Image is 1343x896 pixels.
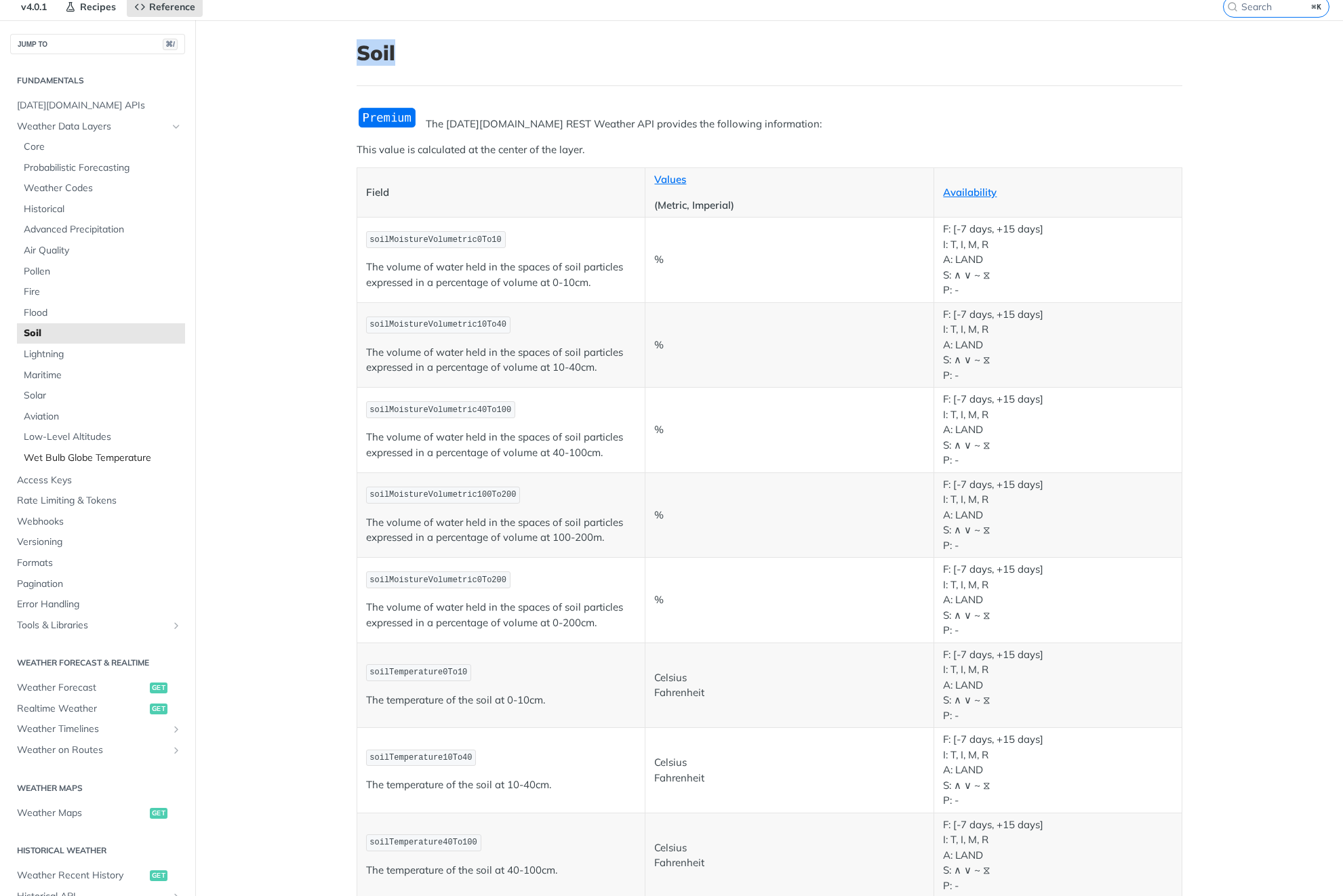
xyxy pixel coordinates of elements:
span: soilMoistureVolumetric0To10 [369,235,501,245]
a: Pagination [10,574,185,594]
a: [DATE][DOMAIN_NAME] APIs [10,96,185,116]
span: get [150,683,167,693]
a: Core [17,137,185,157]
span: Advanced Precipitation [24,223,182,237]
p: F: [-7 days, +15 days] I: T, I, M, R A: LAND S: ∧ ∨ ~ ⧖ P: - [943,307,1172,384]
a: Weather Forecastget [10,678,185,698]
a: Lightning [17,344,185,365]
a: Weather Codes [17,178,185,199]
span: Reference [149,1,195,13]
span: Air Quality [24,244,182,258]
span: Solar [24,389,182,403]
a: Pollen [17,262,185,282]
span: Weather Data Layers [17,120,167,134]
span: soilMoistureVolumetric40To100 [369,405,511,415]
span: Weather Forecast [17,681,146,695]
span: Fire [24,285,182,299]
p: The volume of water held in the spaces of soil particles expressed in a percentage of volume at 1... [366,515,637,546]
a: Realtime Weatherget [10,699,185,719]
span: Weather Timelines [17,722,167,736]
p: The [DATE][DOMAIN_NAME] REST Weather API provides the following information: [357,117,1182,132]
a: Wet Bulb Globe Temperature [17,448,185,468]
p: The temperature of the soil at 0-10cm. [366,693,637,708]
span: soilTemperature10To40 [369,753,472,762]
a: Access Keys [10,470,185,491]
span: Pollen [24,265,182,279]
button: Show subpages for Tools & Libraries [171,620,182,631]
p: The temperature of the soil at 10-40cm. [366,777,637,793]
a: Fire [17,282,185,302]
span: Error Handling [17,598,182,611]
span: Rate Limiting & Tokens [17,494,182,508]
a: Error Handling [10,594,185,615]
p: % [654,592,925,608]
p: Celsius Fahrenheit [654,840,925,871]
p: (Metric, Imperial) [654,198,925,213]
svg: Search [1227,1,1238,12]
button: JUMP TO⌘/ [10,34,185,54]
span: Webhooks [17,515,182,529]
span: soilMoistureVolumetric10To40 [369,320,506,329]
span: Weather on Routes [17,744,167,757]
p: F: [-7 days, +15 days] I: T, I, M, R A: LAND S: ∧ ∨ ~ ⧖ P: - [943,477,1172,554]
a: Weather Mapsget [10,803,185,823]
span: soilTemperature40To100 [369,838,477,847]
span: Recipes [80,1,116,13]
h2: Fundamentals [10,75,185,87]
p: The volume of water held in the spaces of soil particles expressed in a percentage of volume at 4... [366,430,637,460]
a: Aviation [17,407,185,427]
span: Maritime [24,369,182,382]
span: soilMoistureVolumetric0To200 [369,575,506,585]
h2: Historical Weather [10,844,185,857]
a: Weather TimelinesShow subpages for Weather Timelines [10,719,185,739]
p: F: [-7 days, +15 days] I: T, I, M, R A: LAND S: ∧ ∨ ~ ⧖ P: - [943,222,1172,298]
h2: Weather Forecast & realtime [10,657,185,669]
a: Values [654,173,686,186]
span: Pagination [17,577,182,591]
span: get [150,870,167,881]
a: Maritime [17,365,185,386]
p: Field [366,185,637,201]
a: Availability [943,186,997,199]
span: soilTemperature0To10 [369,668,467,677]
p: This value is calculated at the center of the layer. [357,142,1182,158]
span: Realtime Weather [17,702,146,716]
a: Solar [17,386,185,406]
p: F: [-7 days, +15 days] I: T, I, M, R A: LAND S: ∧ ∨ ~ ⧖ P: - [943,562,1172,638]
a: Weather Recent Historyget [10,866,185,886]
a: Advanced Precipitation [17,220,185,240]
span: soilMoistureVolumetric100To200 [369,490,516,500]
a: Tools & LibrariesShow subpages for Tools & Libraries [10,615,185,636]
span: Access Keys [17,474,182,487]
span: Formats [17,556,182,570]
p: F: [-7 days, +15 days] I: T, I, M, R A: LAND S: ∧ ∨ ~ ⧖ P: - [943,392,1172,468]
span: Aviation [24,410,182,424]
button: Show subpages for Weather on Routes [171,745,182,756]
a: Flood [17,303,185,323]
p: % [654,252,925,268]
span: Core [24,140,182,154]
span: get [150,808,167,819]
p: The volume of water held in the spaces of soil particles expressed in a percentage of volume at 0... [366,600,637,630]
a: Weather Data LayersHide subpages for Weather Data Layers [10,117,185,137]
p: % [654,422,925,438]
a: Weather on RoutesShow subpages for Weather on Routes [10,740,185,760]
h2: Weather Maps [10,782,185,794]
a: Versioning [10,532,185,552]
span: Wet Bulb Globe Temperature [24,451,182,465]
span: [DATE][DOMAIN_NAME] APIs [17,99,182,113]
span: Historical [24,203,182,216]
span: Weather Recent History [17,869,146,882]
a: Low-Level Altitudes [17,427,185,447]
span: Flood [24,306,182,320]
p: The volume of water held in the spaces of soil particles expressed in a percentage of volume at 1... [366,345,637,375]
span: Probabilistic Forecasting [24,161,182,175]
a: Soil [17,323,185,344]
a: Probabilistic Forecasting [17,158,185,178]
a: Air Quality [17,241,185,261]
span: Tools & Libraries [17,619,167,632]
span: Weather Codes [24,182,182,195]
button: Hide subpages for Weather Data Layers [171,121,182,132]
p: Celsius Fahrenheit [654,755,925,786]
p: F: [-7 days, +15 days] I: T, I, M, R A: LAND S: ∧ ∨ ~ ⧖ P: - [943,647,1172,724]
